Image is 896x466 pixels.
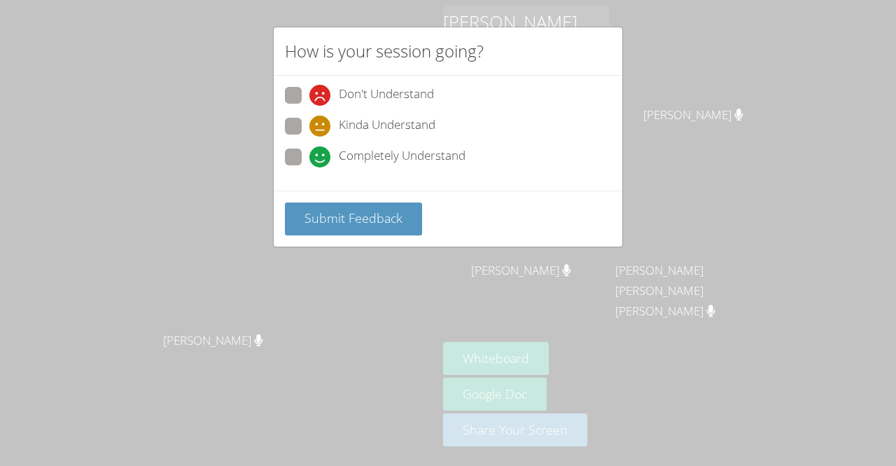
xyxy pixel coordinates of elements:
[285,203,422,235] button: Submit Feedback
[304,210,402,226] span: Submit Feedback
[285,39,484,64] h2: How is your session going?
[339,85,434,106] span: Don't Understand
[339,116,435,137] span: Kinda Understand
[339,146,465,167] span: Completely Understand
